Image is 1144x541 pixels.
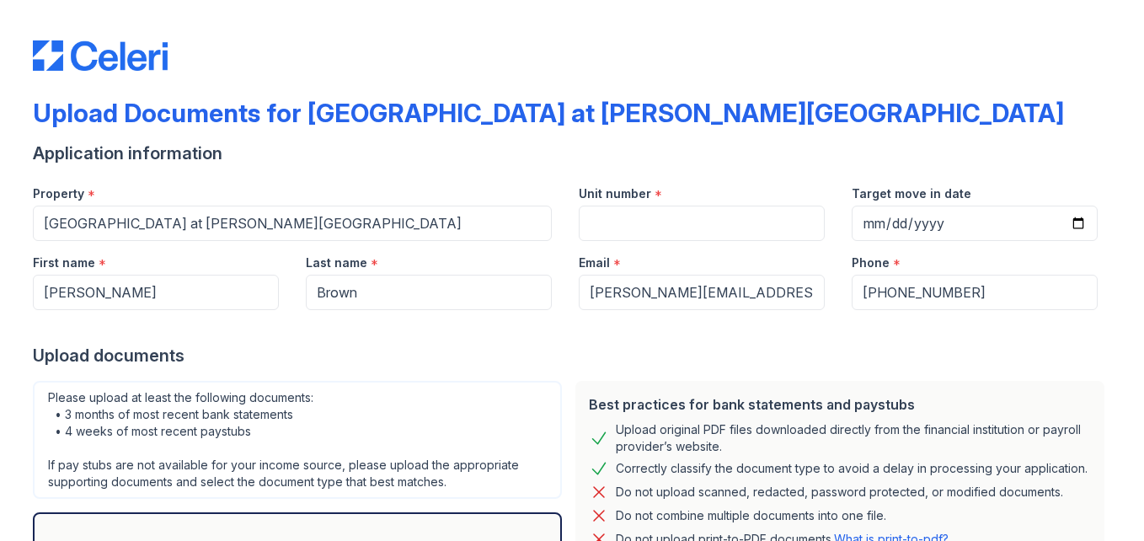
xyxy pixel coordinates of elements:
[616,421,1091,455] div: Upload original PDF files downloaded directly from the financial institution or payroll provider’...
[852,254,890,271] label: Phone
[616,482,1063,502] div: Do not upload scanned, redacted, password protected, or modified documents.
[852,185,971,202] label: Target move in date
[306,254,367,271] label: Last name
[33,40,168,71] img: CE_Logo_Blue-a8612792a0a2168367f1c8372b55b34899dd931a85d93a1a3d3e32e68fde9ad4.png
[579,185,651,202] label: Unit number
[33,142,1111,165] div: Application information
[33,381,562,499] div: Please upload at least the following documents: • 3 months of most recent bank statements • 4 wee...
[33,344,1111,367] div: Upload documents
[589,394,1091,415] div: Best practices for bank statements and paystubs
[616,458,1088,479] div: Correctly classify the document type to avoid a delay in processing your application.
[579,254,610,271] label: Email
[33,254,95,271] label: First name
[33,185,84,202] label: Property
[616,506,886,526] div: Do not combine multiple documents into one file.
[33,98,1064,128] div: Upload Documents for [GEOGRAPHIC_DATA] at [PERSON_NAME][GEOGRAPHIC_DATA]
